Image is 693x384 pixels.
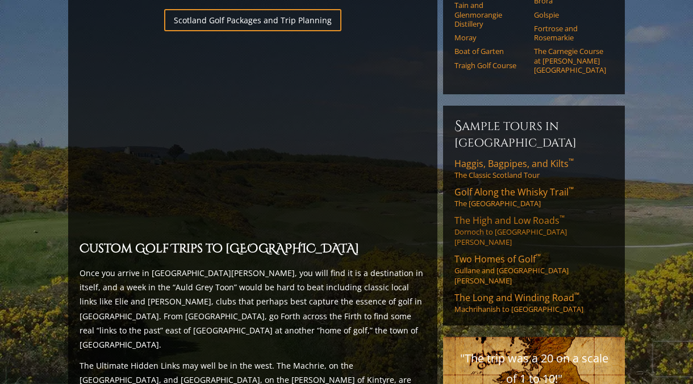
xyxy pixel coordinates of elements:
a: The High and Low Roads™Dornoch to [GEOGRAPHIC_DATA][PERSON_NAME] [454,214,613,247]
sup: ™ [569,156,574,166]
a: Golf Along the Whisky Trail™The [GEOGRAPHIC_DATA] [454,186,613,208]
a: Scotland Golf Packages and Trip Planning [164,9,341,31]
h2: Custom Golf Trips to [GEOGRAPHIC_DATA] [80,240,426,259]
a: The Carnegie Course at [PERSON_NAME][GEOGRAPHIC_DATA] [534,47,606,74]
span: Golf Along the Whisky Trail [454,186,574,198]
h6: Sample Tours in [GEOGRAPHIC_DATA] [454,117,613,151]
sup: ™ [560,213,565,223]
a: Traigh Golf Course [454,61,527,70]
sup: ™ [574,290,579,300]
a: Boat of Garten [454,47,527,56]
sup: ™ [569,185,574,194]
sup: ™ [536,252,541,261]
span: The High and Low Roads [454,214,565,227]
span: Haggis, Bagpipes, and Kilts [454,157,574,170]
a: Tain and Glenmorangie Distillery [454,1,527,28]
iframe: Sir-Nick-favorite-Open-Rota-Venues [80,38,426,233]
a: Moray [454,33,527,42]
a: Haggis, Bagpipes, and Kilts™The Classic Scotland Tour [454,157,613,180]
p: Once you arrive in [GEOGRAPHIC_DATA][PERSON_NAME], you will find it is a destination in itself, a... [80,266,426,352]
span: The Long and Winding Road [454,291,579,304]
a: Golspie [534,10,606,19]
a: Two Homes of Golf™Gullane and [GEOGRAPHIC_DATA][PERSON_NAME] [454,253,613,286]
a: Fortrose and Rosemarkie [534,24,606,43]
a: The Long and Winding Road™Machrihanish to [GEOGRAPHIC_DATA] [454,291,613,314]
span: Two Homes of Golf [454,253,541,265]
